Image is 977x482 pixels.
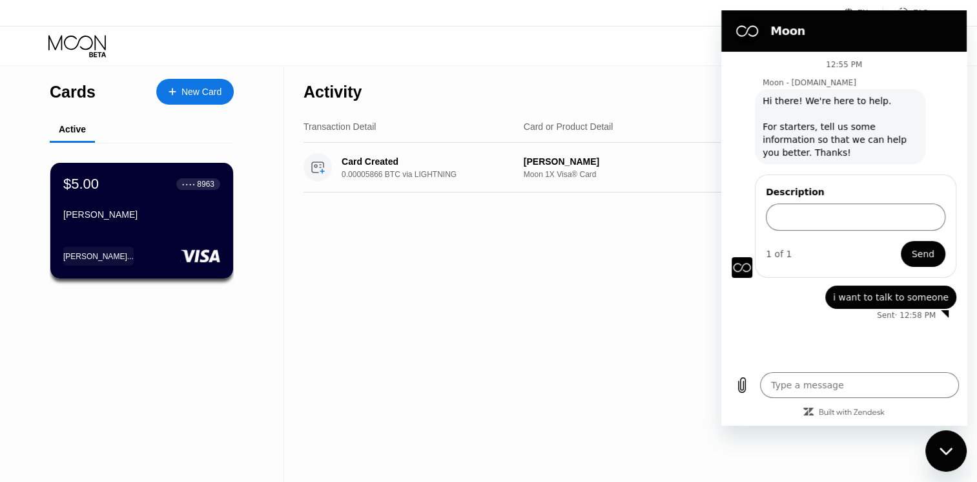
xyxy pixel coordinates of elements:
[156,79,234,105] div: New Card
[63,252,134,261] div: [PERSON_NAME]...
[883,6,929,19] div: FAQ
[63,209,220,220] div: [PERSON_NAME]
[63,176,99,193] div: $5.00
[59,124,86,134] div: Active
[197,180,214,189] div: 8963
[342,170,530,179] div: 0.00005866 BTC via LIGHTNING
[524,121,613,132] div: Card or Product Detail
[721,10,967,425] iframe: Messaging window
[524,156,757,167] div: [PERSON_NAME]
[63,247,134,266] div: [PERSON_NAME]...
[303,121,376,132] div: Transaction Detail
[182,182,195,186] div: ● ● ● ●
[181,87,221,98] div: New Card
[524,170,757,179] div: Moon 1X Visa® Card
[303,143,929,193] div: Card Created0.00005866 BTC via LIGHTNING[PERSON_NAME]Moon 1X Visa® Card[DATE]6:29 AM$5.00
[925,430,967,472] iframe: Button to launch messaging window, conversation in progress
[844,6,883,19] div: EN
[303,83,362,101] div: Activity
[342,156,517,167] div: Card Created
[50,83,96,101] div: Cards
[858,8,869,17] div: EN
[913,8,929,17] div: FAQ
[50,163,233,278] div: $5.00● ● ● ●8963[PERSON_NAME][PERSON_NAME]...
